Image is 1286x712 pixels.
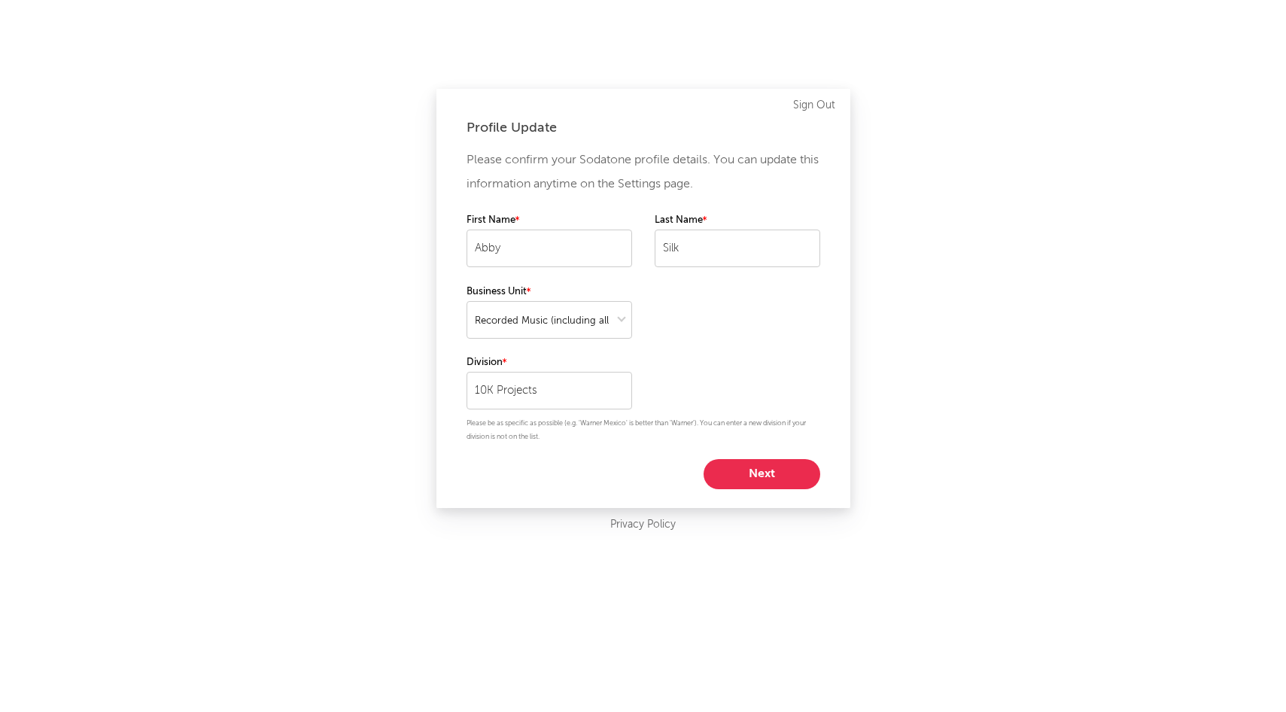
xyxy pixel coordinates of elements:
a: Sign Out [793,96,835,114]
p: Please confirm your Sodatone profile details. You can update this information anytime on the Sett... [467,148,820,196]
label: Last Name [655,211,820,230]
input: Your last name [655,230,820,267]
input: Your first name [467,230,632,267]
p: Please be as specific as possible (e.g. 'Warner Mexico' is better than 'Warner'). You can enter a... [467,417,820,444]
button: Next [704,459,820,489]
div: Profile Update [467,119,820,137]
input: Your division [467,372,632,409]
label: First Name [467,211,632,230]
label: Division [467,354,632,372]
a: Privacy Policy [610,516,676,534]
label: Business Unit [467,283,632,301]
